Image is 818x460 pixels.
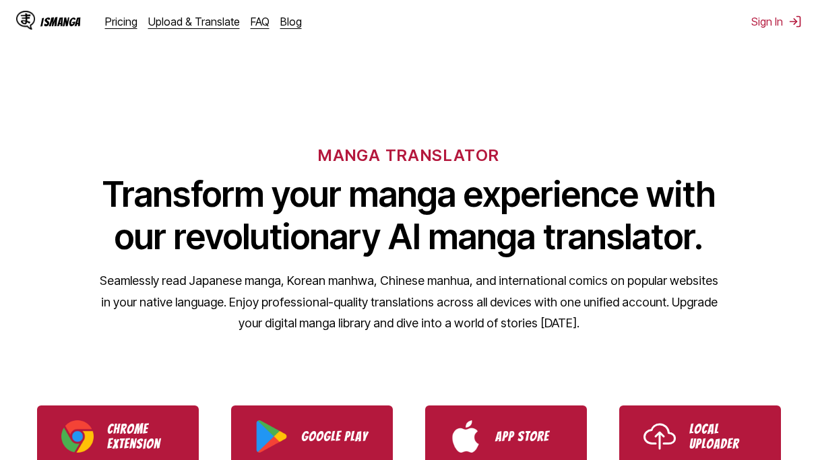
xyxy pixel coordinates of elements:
[148,15,240,28] a: Upload & Translate
[495,429,563,444] p: App Store
[99,173,719,258] h1: Transform your manga experience with our revolutionary AI manga translator.
[251,15,270,28] a: FAQ
[280,15,302,28] a: Blog
[318,145,499,165] h6: MANGA TRANSLATOR
[449,420,482,453] img: App Store logo
[255,420,288,453] img: Google Play logo
[16,11,105,32] a: IsManga LogoIsManga
[689,422,757,451] p: Local Uploader
[16,11,35,30] img: IsManga Logo
[105,15,137,28] a: Pricing
[643,420,676,453] img: Upload icon
[788,15,802,28] img: Sign out
[107,422,175,451] p: Chrome Extension
[61,420,94,453] img: Chrome logo
[301,429,369,444] p: Google Play
[99,270,719,334] p: Seamlessly read Japanese manga, Korean manhwa, Chinese manhua, and international comics on popula...
[40,15,81,28] div: IsManga
[751,15,802,28] button: Sign In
